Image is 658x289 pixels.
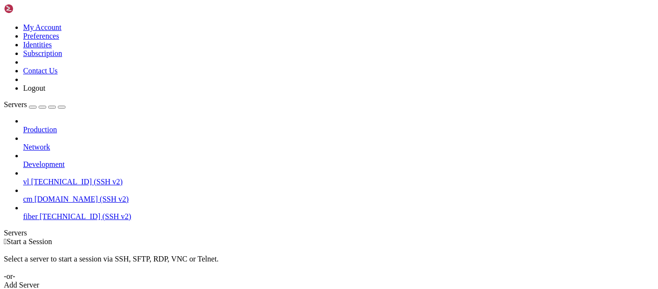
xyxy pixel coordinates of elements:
[23,160,654,169] a: Development
[23,84,45,92] a: Logout
[23,32,59,40] a: Preferences
[23,195,654,204] a: cm [DOMAIN_NAME] (SSH v2)
[23,23,62,31] a: My Account
[4,237,7,246] span: 
[23,41,52,49] a: Identities
[23,143,654,151] a: Network
[23,151,654,169] li: Development
[23,49,62,57] a: Subscription
[4,100,66,109] a: Servers
[7,237,52,246] span: Start a Session
[4,246,654,281] div: Select a server to start a session via SSH, SFTP, RDP, VNC or Telnet. -or-
[23,178,654,186] a: vl [TECHNICAL_ID] (SSH v2)
[23,195,33,203] span: cm
[23,204,654,221] li: fiber [TECHNICAL_ID] (SSH v2)
[23,134,654,151] li: Network
[23,169,654,186] li: vl [TECHNICAL_ID] (SSH v2)
[23,117,654,134] li: Production
[23,178,29,186] span: vl
[4,4,59,14] img: Shellngn
[23,212,38,220] span: fiber
[4,100,27,109] span: Servers
[23,67,58,75] a: Contact Us
[35,195,129,203] span: [DOMAIN_NAME] (SSH v2)
[39,212,131,220] span: [TECHNICAL_ID] (SSH v2)
[23,125,654,134] a: Production
[23,186,654,204] li: cm [DOMAIN_NAME] (SSH v2)
[4,229,654,237] div: Servers
[23,125,57,134] span: Production
[31,178,122,186] span: [TECHNICAL_ID] (SSH v2)
[23,160,65,168] span: Development
[23,212,654,221] a: fiber [TECHNICAL_ID] (SSH v2)
[23,143,50,151] span: Network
